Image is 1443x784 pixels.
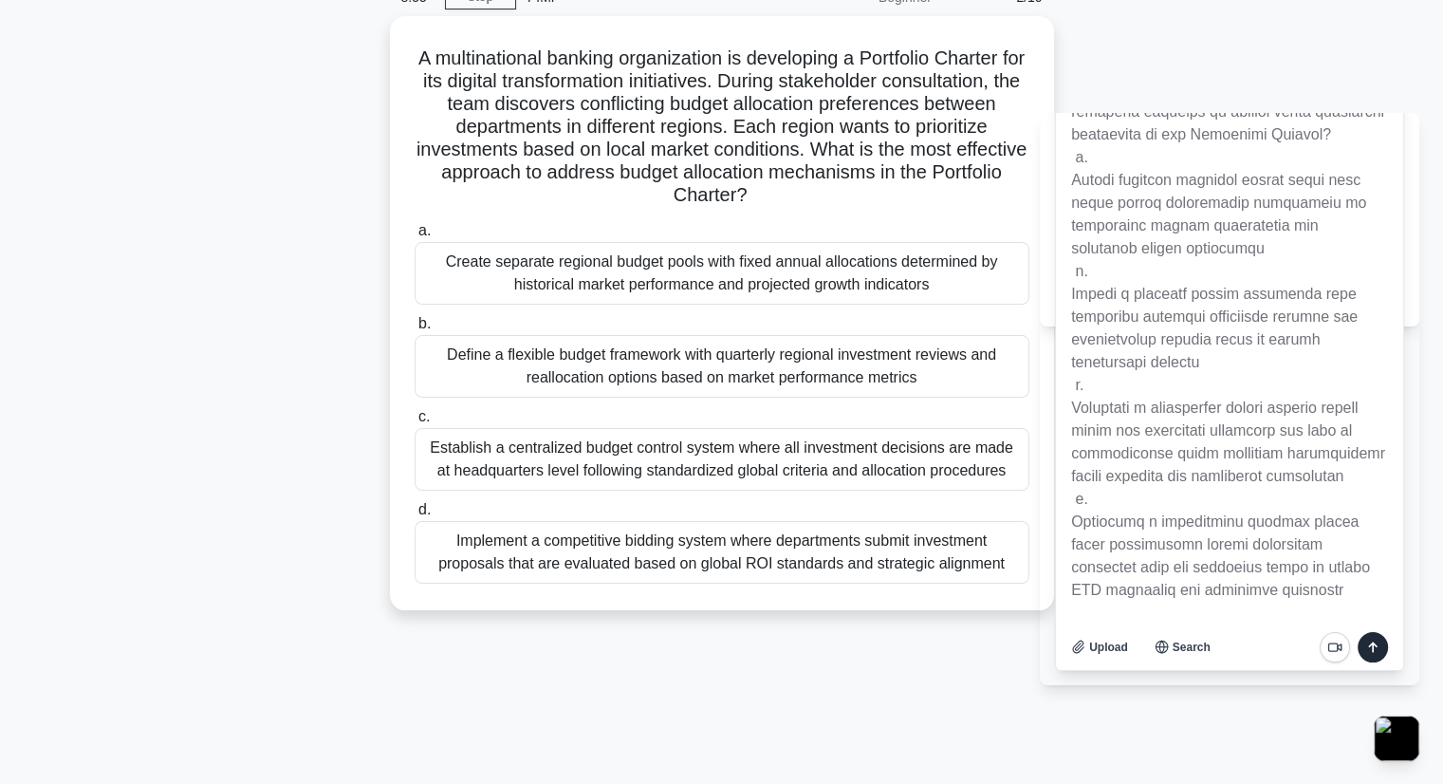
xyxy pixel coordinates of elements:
[418,315,431,331] span: b.
[415,521,1029,584] div: Implement a competitive bidding system where departments submit investment proposals that are eva...
[415,335,1029,398] div: Define a flexible budget framework with quarterly regional investment reviews and reallocation op...
[415,242,1029,305] div: Create separate regional budget pools with fixed annual allocations determined by historical mark...
[418,501,431,517] span: d.
[415,428,1029,491] div: Establish a centralized budget control system where all investment decisions are made at headquar...
[418,222,431,238] span: a.
[418,408,430,424] span: c.
[413,47,1031,208] h5: A multinational banking organization is developing a Portfolio Charter for its digital transforma...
